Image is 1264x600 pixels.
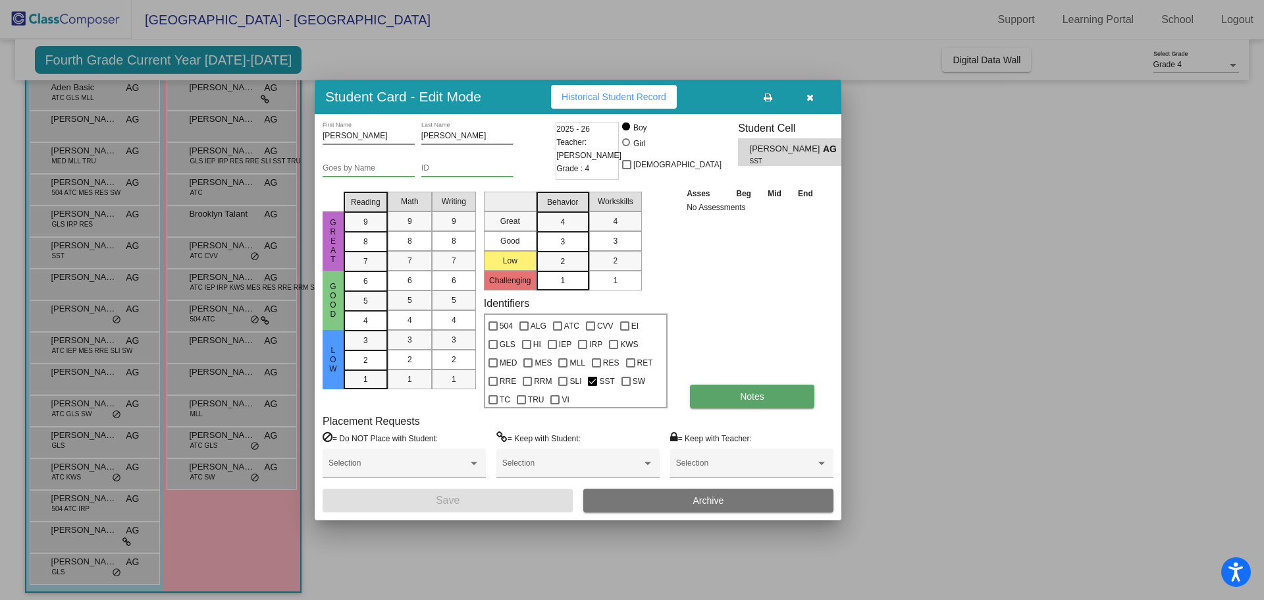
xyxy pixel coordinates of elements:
[789,186,821,201] th: End
[323,164,415,173] input: goes by name
[564,318,579,334] span: ATC
[327,282,339,319] span: Good
[556,123,590,136] span: 2025 - 26
[562,92,666,102] span: Historical Student Record
[531,318,546,334] span: ALG
[683,186,727,201] th: Asses
[408,373,412,385] span: 1
[535,355,552,371] span: MES
[569,373,581,389] span: SLI
[408,215,412,227] span: 9
[633,138,646,150] div: Girl
[637,355,653,371] span: RET
[500,355,517,371] span: MED
[363,216,368,228] span: 9
[597,318,614,334] span: CVV
[670,431,752,445] label: = Keep with Teacher:
[408,314,412,326] span: 4
[560,236,565,248] span: 3
[583,489,833,512] button: Archive
[408,255,412,267] span: 7
[363,315,368,327] span: 4
[500,318,513,334] span: 504
[408,294,412,306] span: 5
[500,337,515,352] span: GLS
[547,196,578,208] span: Behavior
[408,235,412,247] span: 8
[560,256,565,267] span: 2
[740,391,764,402] span: Notes
[633,122,647,134] div: Boy
[603,355,619,371] span: RES
[327,218,339,264] span: Great
[631,318,639,334] span: EI
[452,294,456,306] span: 5
[598,196,633,207] span: Workskills
[613,215,618,227] span: 4
[408,354,412,366] span: 2
[401,196,419,207] span: Math
[484,297,529,310] label: Identifiers
[534,373,552,389] span: RRM
[500,392,510,408] span: TC
[408,275,412,286] span: 6
[633,373,645,389] span: SW
[363,335,368,346] span: 3
[500,373,516,389] span: RRE
[823,142,841,156] span: AG
[442,196,466,207] span: Writing
[683,201,822,214] td: No Assessments
[690,385,814,408] button: Notes
[613,275,618,286] span: 1
[452,314,456,326] span: 4
[738,122,853,134] h3: Student Cell
[556,136,621,162] span: Teacher: [PERSON_NAME]
[436,495,460,506] span: Save
[327,346,339,373] span: Low
[633,157,722,173] span: [DEMOGRAPHIC_DATA]
[562,392,569,408] span: VI
[533,337,541,352] span: HI
[750,142,823,156] span: [PERSON_NAME]
[363,275,368,287] span: 6
[559,337,571,352] span: IEP
[750,156,814,166] span: SST
[323,431,438,445] label: = Do NOT Place with Student:
[452,255,456,267] span: 7
[408,334,412,346] span: 3
[363,295,368,307] span: 5
[452,354,456,366] span: 2
[560,216,565,228] span: 4
[551,85,677,109] button: Historical Student Record
[613,235,618,247] span: 3
[452,334,456,346] span: 3
[363,354,368,366] span: 2
[452,275,456,286] span: 6
[599,373,614,389] span: SST
[452,373,456,385] span: 1
[620,337,638,352] span: KWS
[528,392,544,408] span: TRU
[727,186,759,201] th: Beg
[569,355,585,371] span: MLL
[560,275,565,286] span: 1
[363,256,368,267] span: 7
[351,196,381,208] span: Reading
[496,431,581,445] label: = Keep with Student:
[363,236,368,248] span: 8
[452,215,456,227] span: 9
[693,495,724,506] span: Archive
[452,235,456,247] span: 8
[323,489,573,512] button: Save
[613,255,618,267] span: 2
[760,186,789,201] th: Mid
[589,337,602,352] span: IRP
[556,162,589,175] span: Grade : 4
[363,373,368,385] span: 1
[323,415,420,427] label: Placement Requests
[325,88,481,105] h3: Student Card - Edit Mode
